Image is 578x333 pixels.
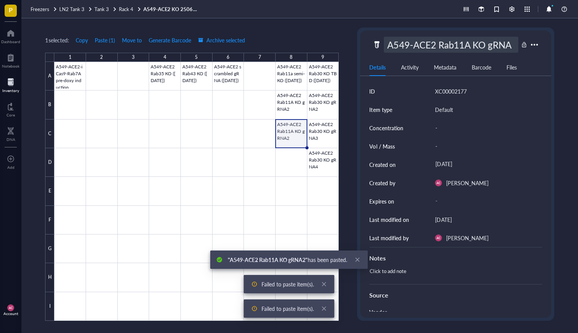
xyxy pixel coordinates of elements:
a: Freezers [31,6,58,13]
div: 2 [100,53,103,62]
span: AC [437,236,441,239]
span: Copy [76,37,88,43]
div: Notebook [2,64,19,68]
div: B [45,91,54,119]
div: XC00002177 [435,87,466,96]
div: Concentration [369,124,403,132]
a: LN2 Tank 3 [59,6,93,13]
div: [PERSON_NAME] [446,178,488,188]
div: Created by [369,179,395,187]
div: [DATE] [435,215,451,224]
div: Activity [401,63,419,71]
div: - [432,120,539,136]
div: Details [369,63,385,71]
a: Notebook [2,52,19,68]
div: D [45,148,54,177]
div: G [45,234,54,263]
div: [DATE] [432,158,539,171]
div: Add [7,165,15,170]
div: Click to add note [366,266,539,284]
span: close [321,306,327,311]
div: ID [369,87,375,95]
div: 4 [164,53,166,62]
span: Archive selected [198,37,245,43]
div: Account [3,311,18,316]
button: Move to [122,34,142,46]
a: DNA [6,125,15,142]
div: Created on [369,160,395,169]
span: close [321,281,327,287]
div: Last modified by [369,234,408,242]
span: Move to [122,37,142,43]
b: "A549-ACE2 Rab11A KO gRNA2" [228,256,308,263]
span: LN2 Tank 3 [59,5,84,13]
div: Last modified on [369,215,409,224]
div: F [45,206,54,234]
a: Tank 3Rack 4 [94,6,142,13]
div: Files [507,63,517,71]
div: 5 [195,53,198,62]
div: Item type [369,105,392,114]
div: I [45,292,54,321]
div: 1 selected: [45,36,69,44]
span: Generate Barcode [149,37,191,43]
div: A [45,62,54,91]
div: - [432,304,539,320]
div: 3 [132,53,135,62]
button: Archive selected [198,34,245,46]
div: Vol / Mass [369,142,395,150]
div: Metadata [434,63,456,71]
div: 8 [290,53,292,62]
div: Dashboard [1,39,20,44]
div: Vendor [369,308,386,316]
span: AC [437,181,441,184]
a: Close [320,280,328,288]
div: E [45,177,54,205]
div: [PERSON_NAME] [446,233,488,242]
div: 1 [69,53,71,62]
div: 6 [227,53,229,62]
div: Inventory [2,88,19,93]
div: - [432,138,539,154]
a: Inventory [2,76,19,93]
span: AC [9,306,13,309]
div: H [45,263,54,292]
div: Notes [369,254,542,263]
div: 7 [258,53,261,62]
a: Dashboard [1,27,20,44]
div: Failed to paste item(s). [261,280,314,288]
div: Default [435,105,453,114]
div: 9 [321,53,324,62]
a: Close [353,255,362,264]
span: P [9,5,13,15]
span: has been pasted. [228,256,347,263]
div: - [432,194,539,208]
button: Paste (1) [94,34,115,46]
div: Barcode [472,63,491,71]
a: Core [6,100,15,117]
span: close [355,257,360,262]
div: Source [369,291,542,300]
a: Close [320,304,328,313]
span: Rack 4 [119,5,133,13]
div: Expires on [369,197,394,205]
div: Failed to paste item(s). [261,304,314,313]
button: Copy [75,34,88,46]
div: C [45,120,54,148]
span: Freezers [31,5,49,13]
a: A549-ACE2 KO 250606 box #2 CW/HH [143,6,201,13]
span: Tank 3 [94,5,109,13]
div: Core [6,113,15,117]
button: Generate Barcode [148,34,192,46]
div: DNA [6,137,15,142]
